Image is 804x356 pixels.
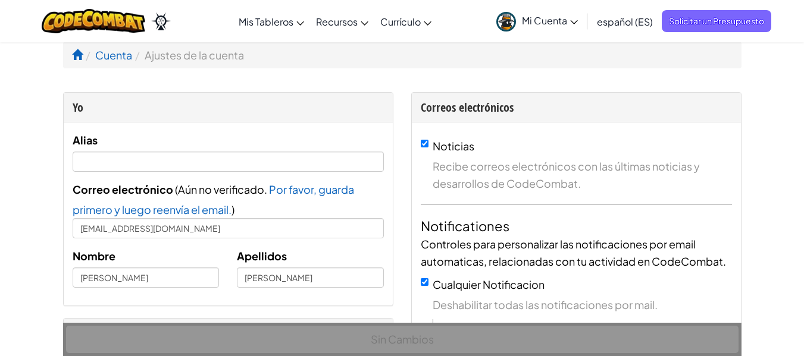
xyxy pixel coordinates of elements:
div: Yo [73,99,384,116]
span: Deshabilitar todas las notificaciones por mail. [433,296,732,313]
a: Mis Tableros [233,5,310,37]
span: ( [173,182,178,196]
a: Currículo [374,5,437,37]
span: Mis Tableros [239,15,293,28]
h4: Notificationes [421,216,732,235]
li: Ajustes de la cuenta [132,46,244,64]
span: Controles para personalizar las notificaciones por email automaticas, relacionadas con tu activid... [421,237,726,268]
img: CodeCombat logo [42,9,146,33]
label: Nombre [73,247,115,264]
div: Correos electrónicos [421,99,732,116]
span: Recibe correos electrónicos con las últimas noticias y desarrollos de CodeCombat. [433,157,732,192]
span: Correo electrónico [73,182,173,196]
img: Ozaria [151,12,170,30]
a: Cuenta [95,48,132,62]
label: Alias [73,131,98,149]
a: Solicitar un Presupuesto [662,10,771,32]
label: Apellidos [237,247,287,264]
span: español (ES) [597,15,653,28]
span: Aún no verificado. [178,182,269,196]
a: español (ES) [591,5,659,37]
img: avatar [496,12,516,31]
span: Currículo [380,15,421,28]
label: Cualquier Notificacion [433,278,545,291]
span: Recursos [316,15,358,28]
span: Mi Cuenta [522,14,578,27]
a: Recursos [310,5,374,37]
span: ) [231,203,234,216]
label: Noticias [433,139,474,153]
a: Mi Cuenta [490,2,584,40]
